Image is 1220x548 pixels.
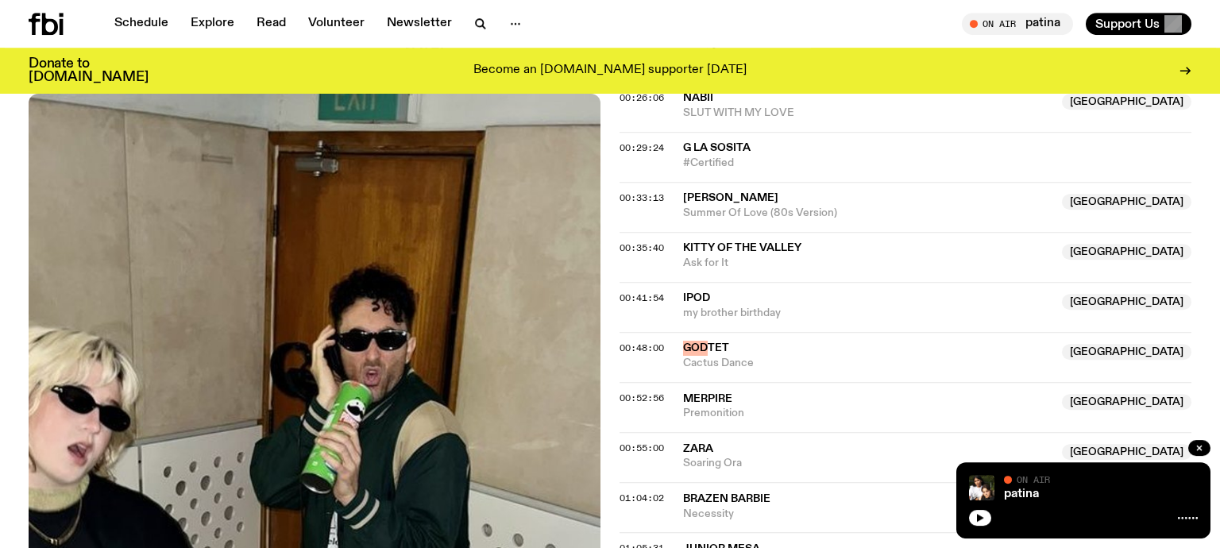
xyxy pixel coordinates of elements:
[683,242,801,253] span: Kitty of the Valley
[620,492,664,504] span: 01:04:02
[620,144,664,152] button: 00:29:24
[247,13,295,35] a: Read
[620,344,664,353] button: 00:48:00
[105,13,178,35] a: Schedule
[1062,94,1191,110] span: [GEOGRAPHIC_DATA]
[962,13,1073,35] button: On Airpatina
[620,94,664,102] button: 00:26:06
[1062,244,1191,260] span: [GEOGRAPHIC_DATA]
[683,356,1052,371] span: Cactus Dance
[683,292,710,303] span: iPod
[181,13,244,35] a: Explore
[620,394,664,403] button: 00:52:56
[683,443,713,454] span: Zara
[683,92,713,103] span: nabii
[683,256,1052,271] span: Ask for It
[683,456,1052,471] span: Soaring Ora
[1062,444,1191,460] span: [GEOGRAPHIC_DATA]
[620,392,664,404] span: 00:52:56
[683,507,1052,522] span: Necessity
[620,444,664,453] button: 00:55:00
[620,141,664,154] span: 00:29:24
[1017,474,1050,484] span: On Air
[620,244,664,253] button: 00:35:40
[1062,194,1191,210] span: [GEOGRAPHIC_DATA]
[683,342,729,353] span: GODTET
[620,494,664,503] button: 01:04:02
[620,291,664,304] span: 00:41:54
[620,191,664,204] span: 00:33:13
[620,342,664,354] span: 00:48:00
[620,91,664,104] span: 00:26:06
[377,13,461,35] a: Newsletter
[620,194,664,203] button: 00:33:13
[29,57,149,84] h3: Donate to [DOMAIN_NAME]
[1062,344,1191,360] span: [GEOGRAPHIC_DATA]
[620,294,664,303] button: 00:41:54
[473,64,747,78] p: Become an [DOMAIN_NAME] supporter [DATE]
[1004,488,1039,500] a: patina
[683,393,732,404] span: Merpire
[683,306,1052,321] span: my brother birthday
[683,493,770,504] span: Brazen Barbie
[1062,294,1191,310] span: [GEOGRAPHIC_DATA]
[683,192,778,203] span: [PERSON_NAME]
[620,442,664,454] span: 00:55:00
[683,406,1052,421] span: Premonition
[1062,394,1191,410] span: [GEOGRAPHIC_DATA]
[683,106,1052,121] span: SLUT WITH MY LOVE
[683,206,1052,221] span: Summer Of Love (80s Version)
[620,241,664,254] span: 00:35:40
[1095,17,1160,31] span: Support Us
[683,156,1191,171] span: #Certified
[299,13,374,35] a: Volunteer
[683,142,751,153] span: G La Sosita
[1086,13,1191,35] button: Support Us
